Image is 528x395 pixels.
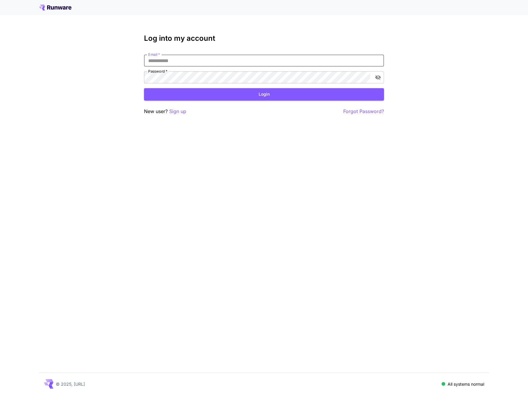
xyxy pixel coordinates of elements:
[169,108,186,115] button: Sign up
[144,34,384,43] h3: Log into my account
[373,72,383,83] button: toggle password visibility
[148,69,167,74] label: Password
[148,52,160,57] label: Email
[343,108,384,115] button: Forgot Password?
[144,88,384,100] button: Login
[448,381,484,387] p: All systems normal
[56,381,85,387] p: © 2025, [URL]
[144,108,186,115] p: New user?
